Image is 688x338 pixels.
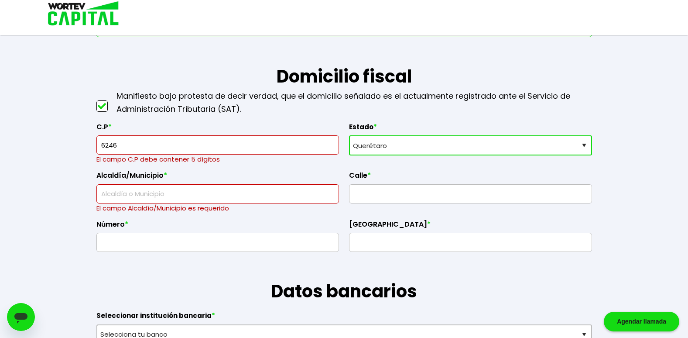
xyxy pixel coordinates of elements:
label: Estado [349,123,592,136]
input: Alcaldía o Municipio [100,185,335,203]
label: Seleccionar institución bancaria [96,311,592,324]
p: El campo Alcaldía/Municipio es requerido [96,203,339,213]
label: Calle [349,171,592,184]
label: Alcaldía/Municipio [96,171,339,184]
label: [GEOGRAPHIC_DATA] [349,220,592,233]
label: C.P [96,123,339,136]
h1: Domicilio fiscal [96,37,592,90]
div: Agendar llamada [604,312,679,331]
p: El campo C.P debe contener 5 dígitos [96,155,339,164]
p: Manifiesto bajo protesta de decir verdad, que el domicilio señalado es el actualmente registrado ... [116,90,592,116]
iframe: Button to launch messaging window [7,303,35,331]
label: Número [96,220,339,233]
h1: Datos bancarios [96,252,592,304]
